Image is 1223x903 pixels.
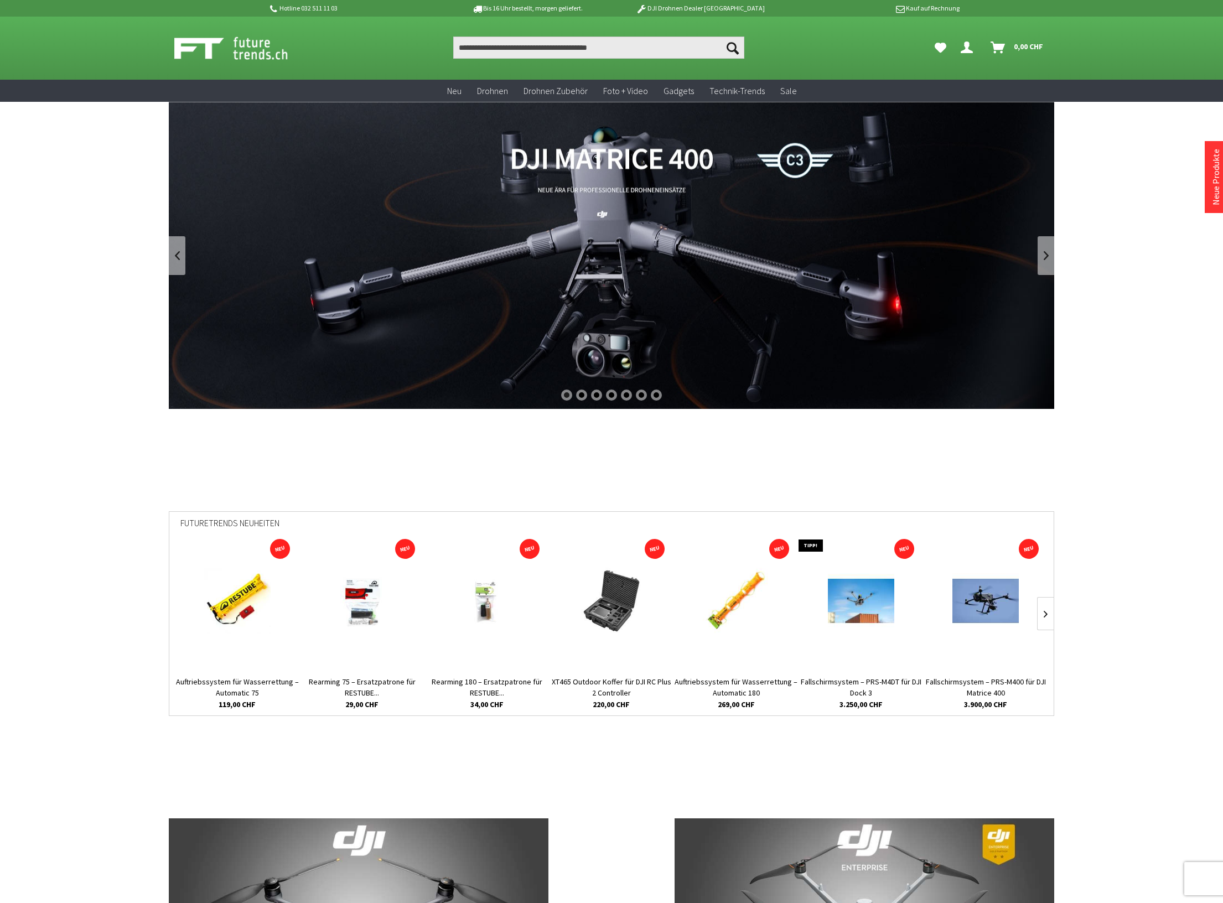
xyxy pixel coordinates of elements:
div: 6 [636,390,647,401]
a: Drohnen Zubehör [516,80,595,102]
img: Rearming 75 – Ersatzpatrone für RESTUBE Automatic 75 [329,568,395,634]
span: Sale [780,85,797,96]
a: Technik-Trends [702,80,773,102]
span: Neu [447,85,462,96]
a: Gadgets [656,80,702,102]
a: Dein Konto [956,37,982,59]
span: 220,00 CHF [593,699,630,710]
img: Auftriebssystem für Wasserrettung – Automatic 180 [703,568,769,634]
a: Drohnen [469,80,516,102]
a: XT465 Outdoor Koffer für DJI RC Plus 2 Controller [549,676,673,698]
button: Suchen [721,37,744,59]
span: 269,00 CHF [718,699,755,710]
a: Taktische Klapphalterung für DJI Goggles... [1048,676,1173,698]
img: Shop Futuretrends - zur Startseite wechseln [174,34,312,62]
span: 119,00 CHF [219,699,256,710]
p: Hotline 032 511 11 03 [268,2,441,15]
span: 34,00 CHF [470,699,504,710]
div: 3 [591,390,602,401]
a: Neu [439,80,469,102]
span: Drohnen [477,85,508,96]
div: 1 [561,390,572,401]
a: Rearming 75 – Ersatzpatrone für RESTUBE... [299,676,424,698]
span: Gadgets [664,85,694,96]
span: 0,00 CHF [1014,38,1043,55]
a: Rearming 180 – Ersatzpatrone für RESTUBE... [424,676,549,698]
span: 3.250,00 CHF [839,699,883,710]
a: Fallschirmsystem – PRS-M400 für DJI Matrice 400 [924,676,1048,698]
img: Rearming 180 – Ersatzpatrone für RESTUBE Automatic PRO [454,568,520,634]
p: Kauf auf Rechnung [787,2,960,15]
a: Foto + Video [595,80,656,102]
img: XT465 Outdoor Koffer für DJI RC Plus 2 Controller [578,568,645,634]
div: 2 [576,390,587,401]
a: Auftriebssystem für Wasserrettung – Automatic 75 [175,676,299,698]
span: 3.900,00 CHF [964,699,1007,710]
img: Fallschirmsystem – PRS-M4DT für DJI Dock 3 [828,568,894,634]
a: Warenkorb [986,37,1049,59]
a: Fallschirmsystem – PRS-M4DT für DJI Dock 3 [799,676,923,698]
p: DJI Drohnen Dealer [GEOGRAPHIC_DATA] [614,2,786,15]
div: Futuretrends Neuheiten [180,512,1043,542]
a: Neue Produkte [1210,149,1221,205]
input: Produkt, Marke, Kategorie, EAN, Artikelnummer… [453,37,744,59]
a: Auftriebssystem für Wasserrettung – Automatic 180 [674,676,799,698]
div: 5 [621,390,632,401]
img: Fallschirmsystem – PRS-M400 für DJI Matrice 400 [952,568,1019,634]
span: 29,00 CHF [345,699,379,710]
div: 4 [606,390,617,401]
span: Foto + Video [603,85,648,96]
a: Sale [773,80,805,102]
img: Auftriebssystem für Wasserrettung – Automatic 75 [204,568,271,634]
span: Drohnen Zubehör [524,85,588,96]
div: 7 [651,390,662,401]
p: Bis 16 Uhr bestellt, morgen geliefert. [441,2,614,15]
a: Meine Favoriten [929,37,952,59]
a: DJI Matrice 400 [169,102,1054,409]
span: Technik-Trends [709,85,765,96]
